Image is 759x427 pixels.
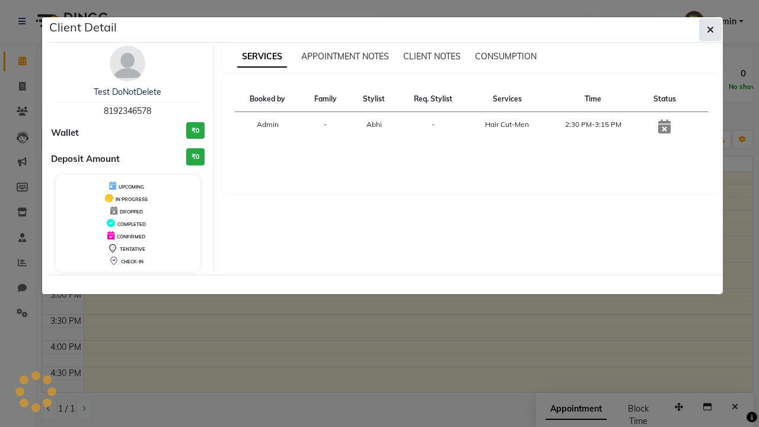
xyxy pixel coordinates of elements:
[237,46,287,68] span: SERVICES
[640,87,689,112] th: Status
[51,152,120,166] span: Deposit Amount
[120,246,145,252] span: TENTATIVE
[350,87,398,112] th: Stylist
[468,87,546,112] th: Services
[301,51,389,62] span: APPOINTMENT NOTES
[120,209,143,215] span: DROPPED
[121,259,143,265] span: CHECK-IN
[186,148,205,165] h3: ₹0
[476,119,539,130] div: Hair Cut-Men
[119,184,144,190] span: UPCOMING
[475,51,537,62] span: CONSUMPTION
[235,112,301,142] td: Admin
[546,112,640,142] td: 2:30 PM-3:15 PM
[186,122,205,139] h3: ₹0
[235,87,301,112] th: Booked by
[117,234,145,240] span: CONFIRMED
[51,126,79,140] span: Wallet
[366,120,382,129] span: Abhi
[398,112,468,142] td: -
[110,46,145,81] img: avatar
[117,221,146,227] span: COMPLETED
[398,87,468,112] th: Req. Stylist
[104,106,151,116] span: 8192346578
[546,87,640,112] th: Time
[301,112,350,142] td: -
[116,196,148,202] span: IN PROGRESS
[49,18,117,36] h5: Client Detail
[403,51,461,62] span: CLIENT NOTES
[301,87,350,112] th: Family
[94,87,161,97] a: Test DoNotDelete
